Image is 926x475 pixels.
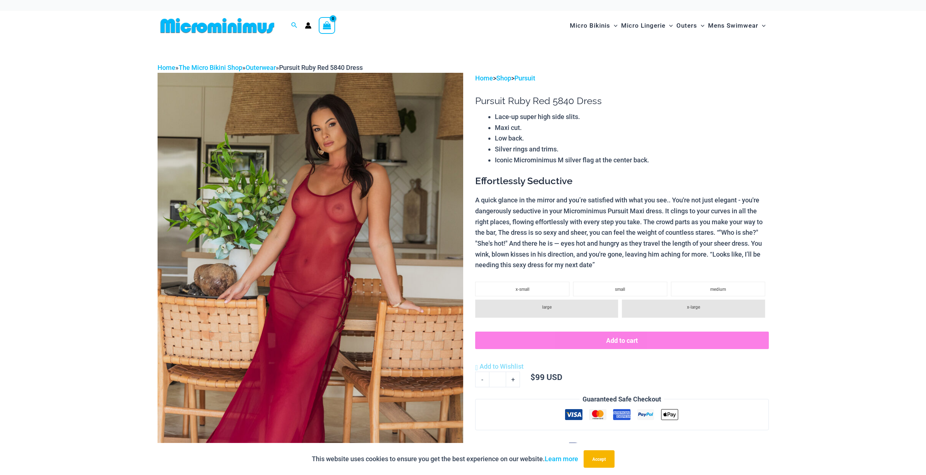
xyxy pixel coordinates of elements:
[516,287,529,292] span: x-small
[615,287,625,292] span: small
[158,64,363,71] span: » » »
[475,300,618,318] li: large
[495,144,768,155] li: Silver rings and trims.
[158,64,175,71] a: Home
[475,282,569,296] li: x-small
[475,372,489,387] a: -
[610,16,617,35] span: Menu Toggle
[179,64,242,71] a: The Micro Bikini Shop
[697,16,704,35] span: Menu Toggle
[530,372,562,382] bdi: 99 USD
[568,15,619,37] a: Micro BikinisMenu ToggleMenu Toggle
[665,16,673,35] span: Menu Toggle
[246,64,276,71] a: Outerwear
[496,74,511,82] a: Shop
[706,15,767,37] a: Mens SwimwearMenu ToggleMenu Toggle
[530,372,535,382] span: $
[495,155,768,166] li: Iconic Microminimus M silver flag at the center back.
[710,287,726,292] span: medium
[580,394,664,405] legend: Guaranteed Safe Checkout
[570,16,610,35] span: Micro Bikinis
[621,16,665,35] span: Micro Lingerie
[675,15,706,37] a: OutersMenu ToggleMenu Toggle
[475,195,768,270] p: A quick glance in the mirror and you’re satisfied with what you see.. You're not just elegant - y...
[475,73,768,84] p: > >
[671,282,765,296] li: medium
[475,175,768,187] h3: Effortlessly Seductive
[514,74,535,82] a: Pursuit
[545,455,578,463] a: Learn more
[305,22,311,29] a: Account icon link
[319,17,335,34] a: View Shopping Cart, empty
[495,133,768,144] li: Low back.
[687,305,700,310] span: x-large
[279,64,363,71] span: Pursuit Ruby Red 5840 Dress
[480,363,524,370] span: Add to Wishlist
[584,450,615,468] button: Accept
[758,16,766,35] span: Menu Toggle
[708,16,758,35] span: Mens Swimwear
[495,122,768,133] li: Maxi cut.
[475,361,524,372] a: Add to Wishlist
[495,111,768,122] li: Lace-up super high side slits.
[542,305,552,310] span: large
[475,74,493,82] a: Home
[622,300,765,318] li: x-large
[676,16,697,35] span: Outers
[619,15,675,37] a: Micro LingerieMenu ToggleMenu Toggle
[291,21,298,30] a: Search icon link
[573,282,667,296] li: small
[312,454,578,464] p: This website uses cookies to ensure you get the best experience on our website.
[475,95,768,107] h1: Pursuit Ruby Red 5840 Dress
[567,13,769,38] nav: Site Navigation
[489,372,506,387] input: Product quantity
[475,332,768,349] button: Add to cart
[158,17,277,34] img: MM SHOP LOGO FLAT
[506,372,520,387] a: +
